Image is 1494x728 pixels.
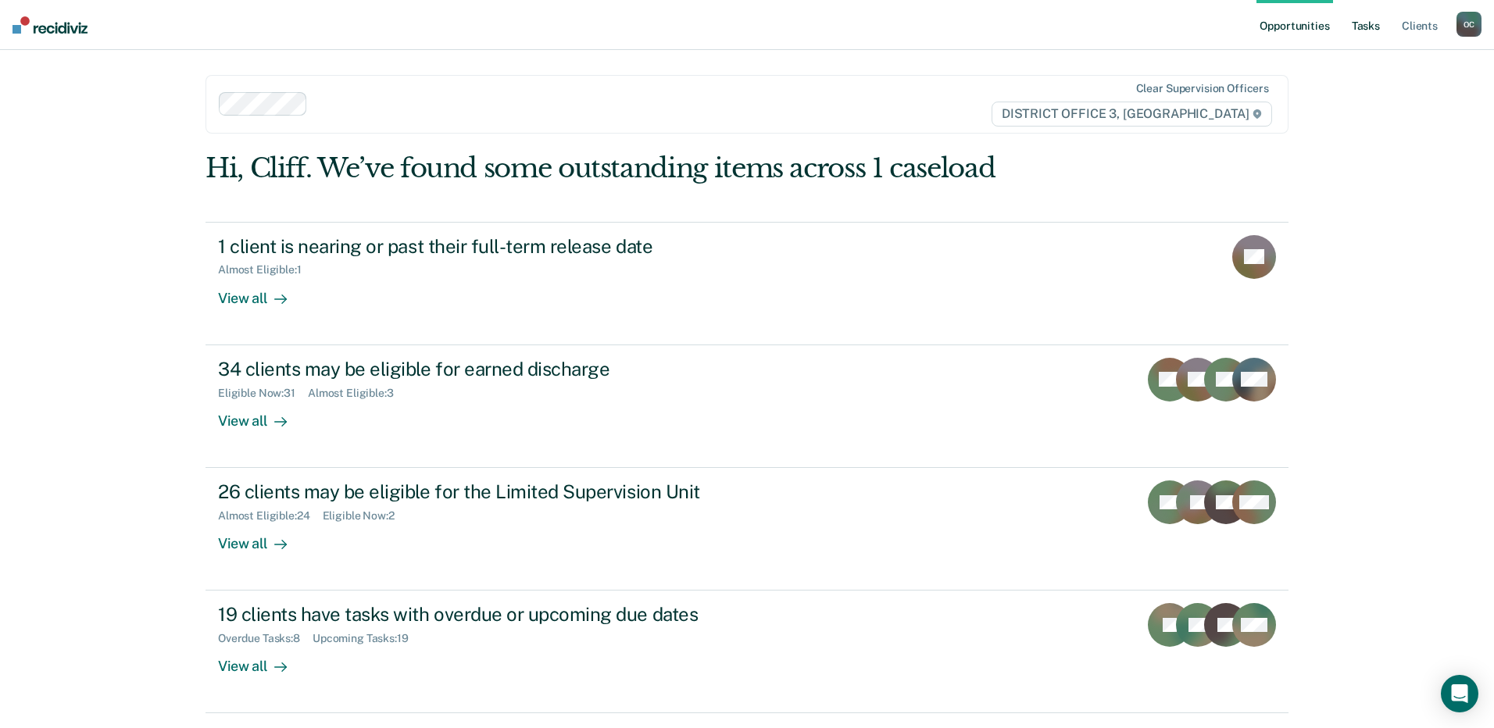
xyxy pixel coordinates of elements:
div: Clear supervision officers [1136,82,1269,95]
a: 1 client is nearing or past their full-term release dateAlmost Eligible:1View all [206,222,1288,345]
img: Recidiviz [13,16,88,34]
div: Upcoming Tasks : 19 [313,632,421,645]
div: View all [218,277,306,307]
div: 26 clients may be eligible for the Limited Supervision Unit [218,480,767,503]
a: 34 clients may be eligible for earned dischargeEligible Now:31Almost Eligible:3View all [206,345,1288,468]
div: O C [1456,12,1481,37]
div: 34 clients may be eligible for earned discharge [218,358,767,380]
div: Eligible Now : 2 [323,509,407,523]
div: View all [218,645,306,676]
a: 19 clients have tasks with overdue or upcoming due datesOverdue Tasks:8Upcoming Tasks:19View all [206,591,1288,713]
button: OC [1456,12,1481,37]
div: Open Intercom Messenger [1441,675,1478,712]
div: 19 clients have tasks with overdue or upcoming due dates [218,603,767,626]
div: Eligible Now : 31 [218,387,308,400]
span: DISTRICT OFFICE 3, [GEOGRAPHIC_DATA] [992,102,1272,127]
a: 26 clients may be eligible for the Limited Supervision UnitAlmost Eligible:24Eligible Now:2View all [206,468,1288,591]
div: Overdue Tasks : 8 [218,632,313,645]
div: Almost Eligible : 24 [218,509,323,523]
div: View all [218,399,306,430]
div: Almost Eligible : 3 [308,387,406,400]
div: Almost Eligible : 1 [218,263,314,277]
div: Hi, Cliff. We’ve found some outstanding items across 1 caseload [206,152,1072,184]
div: View all [218,523,306,553]
div: 1 client is nearing or past their full-term release date [218,235,767,258]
